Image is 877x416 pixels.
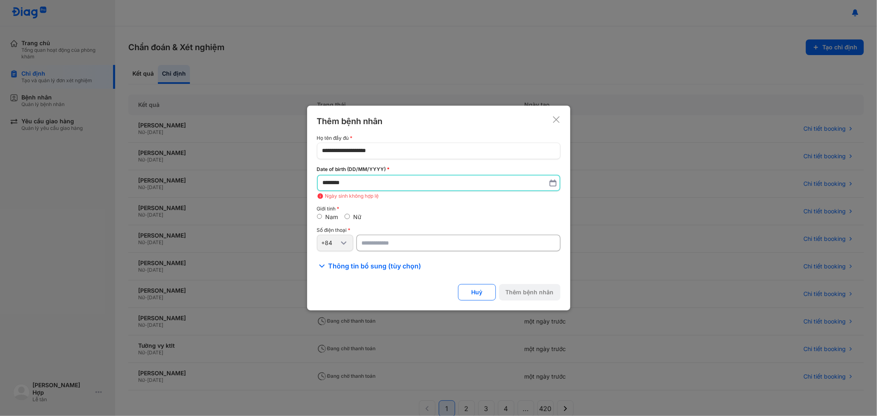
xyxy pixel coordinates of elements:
div: Thêm bệnh nhân [317,116,383,127]
div: Date of birth (DD/MM/YYYY) [317,166,560,173]
span: Thông tin bổ sung (tùy chọn) [329,261,421,271]
div: Họ tên đầy đủ [317,135,560,141]
button: Huỷ [458,284,496,300]
div: +84 [322,239,339,247]
div: Giới tính [317,206,560,212]
div: Ngày sinh không hợp lệ [317,193,560,199]
button: Thêm bệnh nhân [499,284,560,300]
div: Số điện thoại [317,227,560,233]
label: Nữ [353,213,361,220]
label: Nam [325,213,338,220]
